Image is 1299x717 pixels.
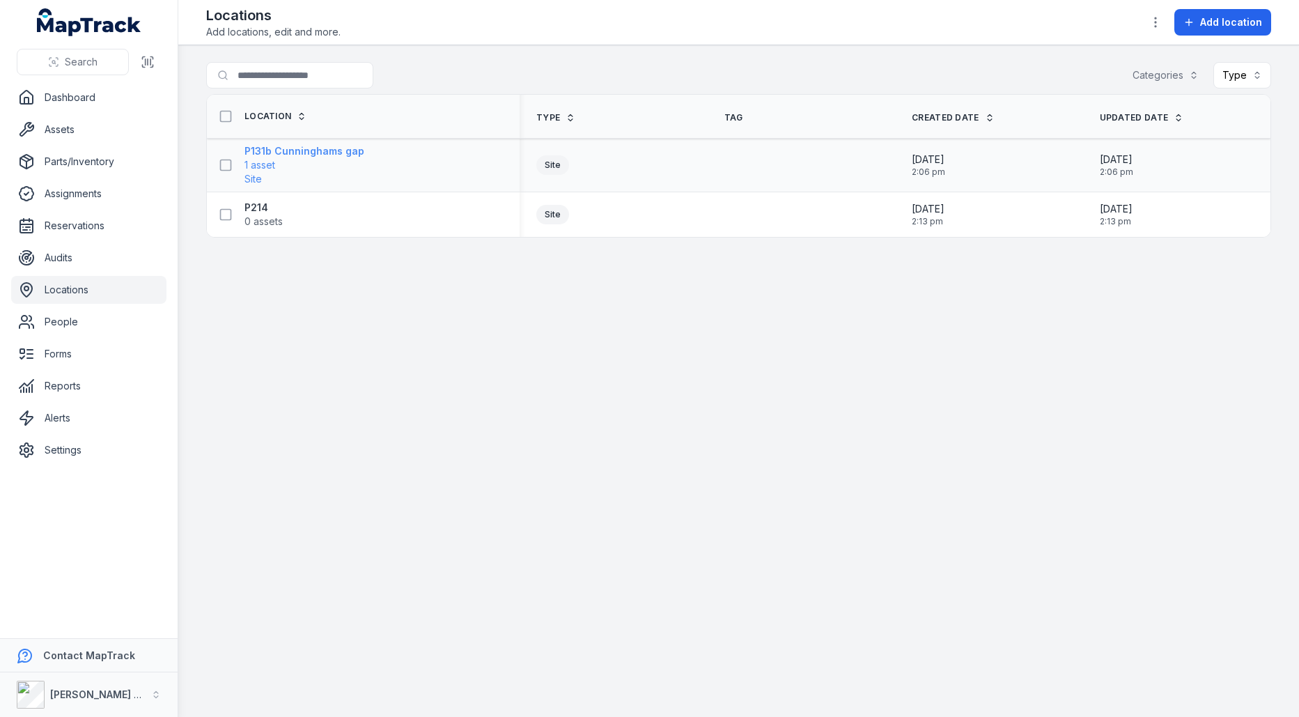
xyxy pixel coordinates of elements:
[43,649,135,661] strong: Contact MapTrack
[1174,9,1271,36] button: Add location
[206,6,341,25] h2: Locations
[724,112,743,123] span: Tag
[1100,153,1133,167] span: [DATE]
[912,153,945,167] span: [DATE]
[244,111,291,122] span: Location
[37,8,141,36] a: MapTrack
[11,116,166,144] a: Assets
[1200,15,1262,29] span: Add location
[11,276,166,304] a: Locations
[11,436,166,464] a: Settings
[17,49,129,75] button: Search
[1100,153,1133,178] time: 02/10/2025, 2:06:35 pm
[244,144,364,186] a: P131b Cunninghams gap1 assetSite
[50,688,229,700] strong: [PERSON_NAME] Asset Maintenance
[244,201,283,215] strong: P214
[11,180,166,208] a: Assignments
[244,215,283,229] span: 0 assets
[536,112,560,123] span: Type
[11,372,166,400] a: Reports
[912,202,944,227] time: 02/10/2025, 2:13:24 pm
[536,112,575,123] a: Type
[11,308,166,336] a: People
[1100,112,1169,123] span: Updated Date
[912,202,944,216] span: [DATE]
[912,112,979,123] span: Created Date
[244,172,262,186] span: Site
[1213,62,1271,88] button: Type
[11,212,166,240] a: Reservations
[244,201,283,229] a: P2140 assets
[1100,202,1133,216] span: [DATE]
[1100,216,1133,227] span: 2:13 pm
[536,155,569,175] div: Site
[1100,202,1133,227] time: 02/10/2025, 2:13:24 pm
[912,112,995,123] a: Created Date
[244,158,275,172] span: 1 asset
[11,404,166,432] a: Alerts
[536,205,569,224] div: Site
[1100,167,1133,178] span: 2:06 pm
[65,55,98,69] span: Search
[912,153,945,178] time: 02/10/2025, 2:06:35 pm
[11,84,166,111] a: Dashboard
[912,167,945,178] span: 2:06 pm
[912,216,944,227] span: 2:13 pm
[1100,112,1184,123] a: Updated Date
[11,244,166,272] a: Audits
[11,148,166,176] a: Parts/Inventory
[11,340,166,368] a: Forms
[244,144,364,158] strong: P131b Cunninghams gap
[1123,62,1208,88] button: Categories
[206,25,341,39] span: Add locations, edit and more.
[244,111,306,122] a: Location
